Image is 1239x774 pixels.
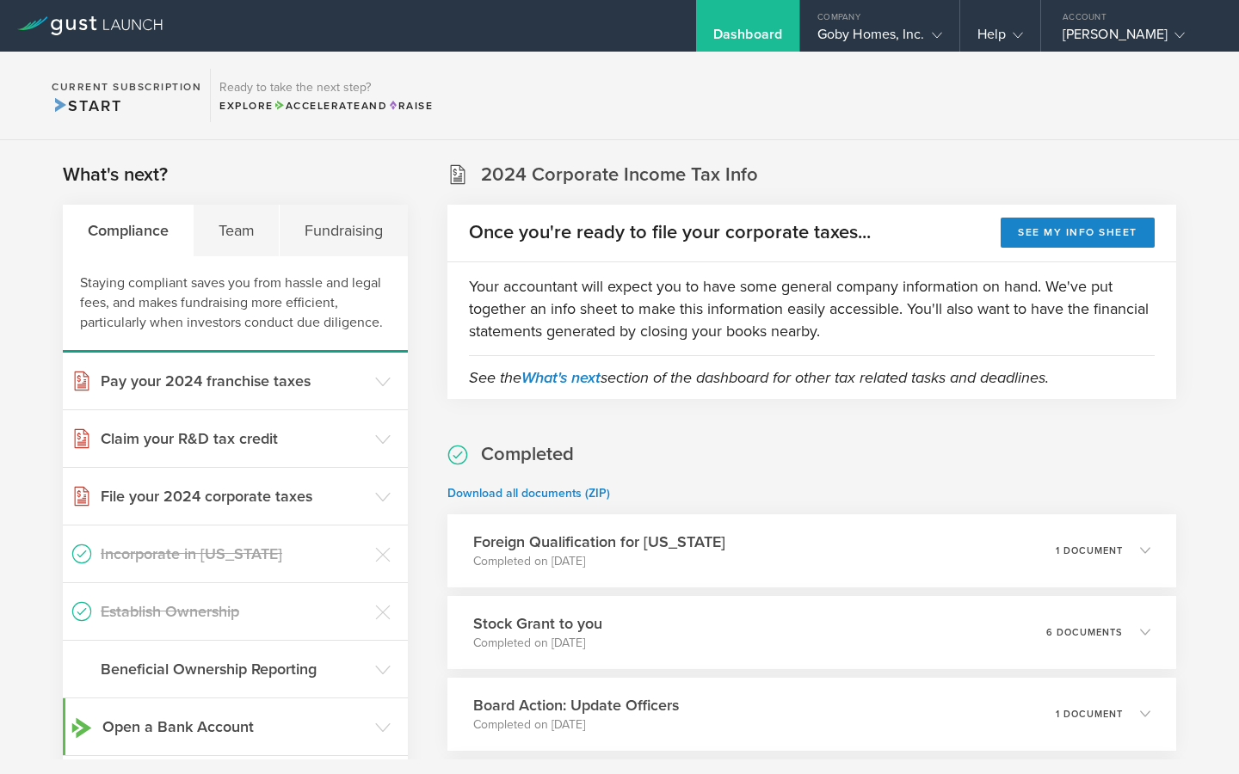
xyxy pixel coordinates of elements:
div: Help [977,26,1023,52]
h2: Current Subscription [52,82,201,92]
h2: Once you're ready to file your corporate taxes... [469,220,871,245]
h3: Stock Grant to you [473,612,602,635]
div: Team [194,205,280,256]
div: Fundraising [280,205,407,256]
span: Raise [387,100,433,112]
em: See the section of the dashboard for other tax related tasks and deadlines. [469,368,1049,387]
span: and [274,100,388,112]
p: Your accountant will expect you to have some general company information on hand. We've put toget... [469,275,1155,342]
button: See my info sheet [1001,218,1155,248]
h3: Ready to take the next step? [219,82,433,94]
p: Completed on [DATE] [473,553,725,570]
h3: Foreign Qualification for [US_STATE] [473,531,725,553]
div: Dashboard [713,26,782,52]
p: Completed on [DATE] [473,716,679,734]
h3: Pay your 2024 franchise taxes [101,370,367,392]
span: Accelerate [274,100,361,112]
a: What's next [521,368,601,387]
h2: 2024 Corporate Income Tax Info [481,163,758,187]
h3: Open a Bank Account [102,716,367,738]
div: Compliance [63,205,194,256]
a: Download all documents (ZIP) [447,486,610,501]
div: Goby Homes, Inc. [817,26,942,52]
h2: What's next? [63,163,168,187]
span: Start [52,96,121,115]
h3: File your 2024 corporate taxes [101,485,367,507]
div: Ready to take the next step?ExploreAccelerateandRaise [210,69,441,122]
p: 1 document [1056,546,1123,556]
p: 1 document [1056,709,1123,719]
div: [PERSON_NAME] [1063,26,1209,52]
p: 6 documents [1046,628,1123,637]
h3: Board Action: Update Officers [473,694,679,716]
h2: Completed [481,442,574,467]
div: Staying compliant saves you from hassle and legal fees, and makes fundraising more efficient, par... [63,256,408,353]
h3: Establish Ownership [101,600,367,623]
div: Explore [219,98,433,114]
h3: Claim your R&D tax credit [101,427,367,450]
p: Completed on [DATE] [473,635,602,652]
h3: Beneficial Ownership Reporting [101,658,367,680]
h3: Incorporate in [US_STATE] [101,543,367,565]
